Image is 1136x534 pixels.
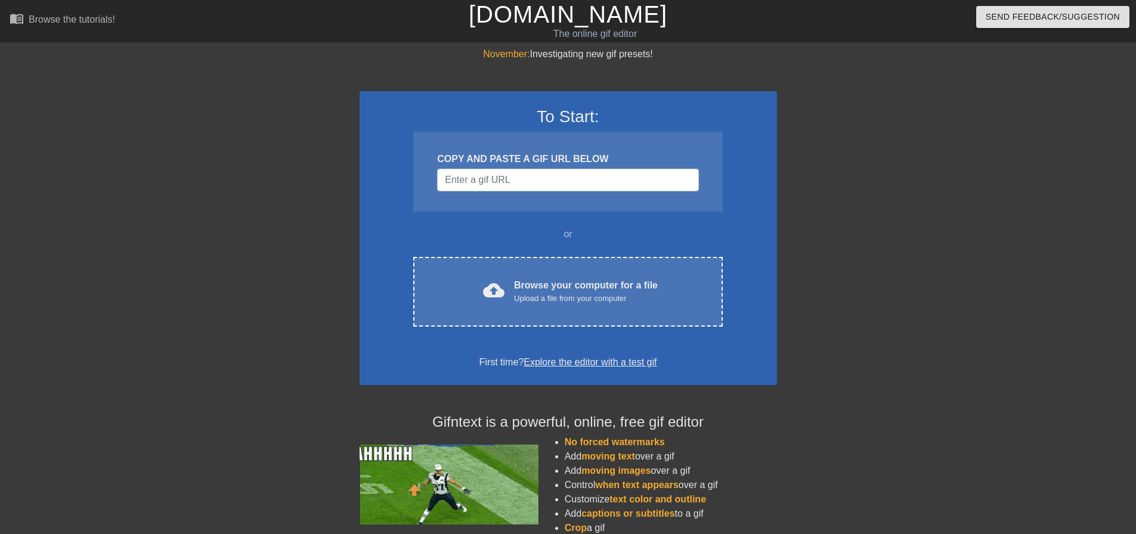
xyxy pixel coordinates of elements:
[565,507,777,521] li: Add to a gif
[986,10,1120,24] span: Send Feedback/Suggestion
[437,152,698,166] div: COPY AND PASTE A GIF URL BELOW
[29,14,115,24] div: Browse the tutorials!
[565,449,777,464] li: Add over a gif
[375,355,762,370] div: First time?
[469,1,667,27] a: [DOMAIN_NAME]
[360,414,777,431] h4: Gifntext is a powerful, online, free gif editor
[483,280,504,301] span: cloud_upload
[595,480,679,490] span: when text appears
[524,357,657,367] a: Explore the editor with a test gif
[514,278,658,305] div: Browse your computer for a file
[565,492,777,507] li: Customize
[385,27,806,41] div: The online gif editor
[360,47,777,61] div: Investigating new gif presets!
[565,437,665,447] span: No forced watermarks
[581,508,674,519] span: captions or subtitles
[391,227,746,241] div: or
[10,11,115,30] a: Browse the tutorials!
[976,6,1129,28] button: Send Feedback/Suggestion
[565,478,777,492] li: Control over a gif
[609,494,706,504] span: text color and outline
[514,293,658,305] div: Upload a file from your computer
[581,451,635,461] span: moving text
[565,464,777,478] li: Add over a gif
[565,523,587,533] span: Crop
[375,107,762,127] h3: To Start:
[483,49,530,59] span: November:
[581,465,651,476] span: moving images
[10,11,24,26] span: menu_book
[437,169,698,191] input: Username
[360,445,538,524] img: football_small.gif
